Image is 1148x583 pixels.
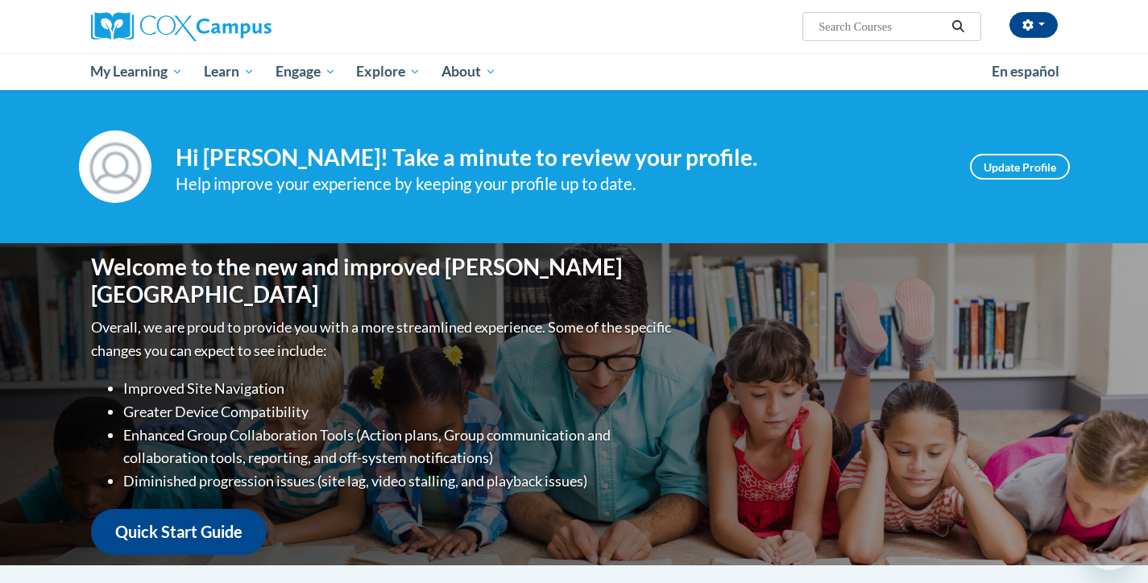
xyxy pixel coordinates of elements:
[276,62,336,81] span: Engage
[123,400,675,424] li: Greater Device Compatibility
[176,171,946,197] div: Help improve your experience by keeping your profile up to date.
[346,53,431,90] a: Explore
[123,377,675,400] li: Improved Site Navigation
[123,424,675,470] li: Enhanced Group Collaboration Tools (Action plans, Group communication and collaboration tools, re...
[970,154,1070,180] a: Update Profile
[81,53,194,90] a: My Learning
[91,509,267,555] a: Quick Start Guide
[431,53,507,90] a: About
[91,12,271,41] img: Cox Campus
[981,55,1070,89] a: En español
[946,17,970,36] button: Search
[817,17,946,36] input: Search Courses
[123,469,675,493] li: Diminished progression issues (site lag, video stalling, and playback issues)
[90,62,183,81] span: My Learning
[79,130,151,203] img: Profile Image
[1084,519,1135,570] iframe: Button to launch messaging window
[204,62,255,81] span: Learn
[67,53,1082,90] div: Main menu
[1009,12,1058,38] button: Account Settings
[91,316,675,362] p: Overall, we are proud to provide you with a more streamlined experience. Some of the specific cha...
[356,62,421,81] span: Explore
[441,62,496,81] span: About
[91,254,675,308] h1: Welcome to the new and improved [PERSON_NAME][GEOGRAPHIC_DATA]
[176,144,946,172] h4: Hi [PERSON_NAME]! Take a minute to review your profile.
[992,63,1059,80] span: En español
[265,53,346,90] a: Engage
[91,12,397,41] a: Cox Campus
[193,53,265,90] a: Learn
